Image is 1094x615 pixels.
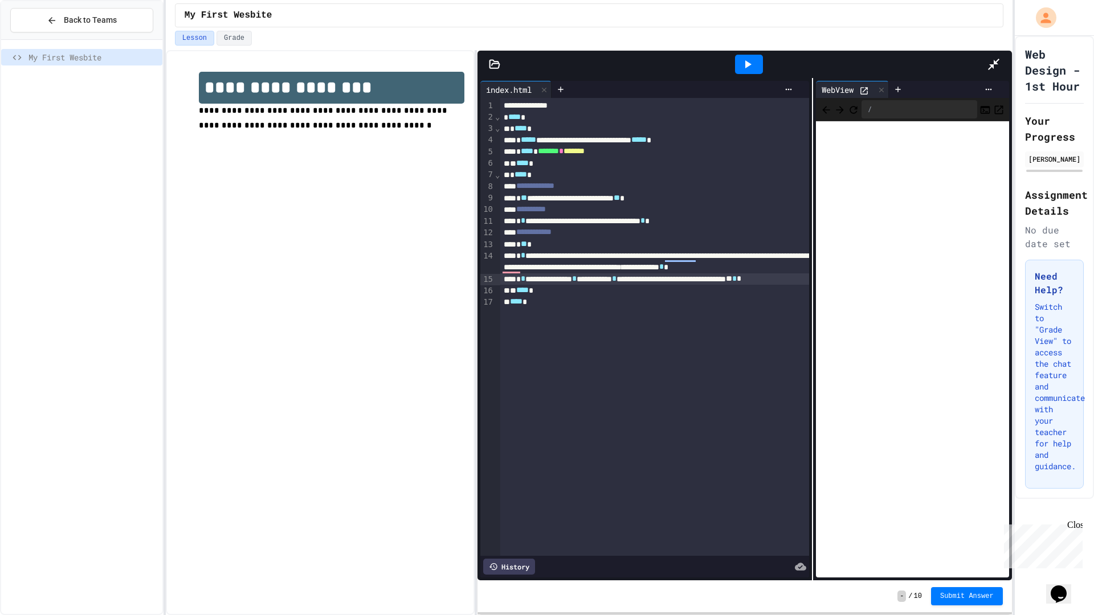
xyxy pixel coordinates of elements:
button: Lesson [175,31,214,46]
button: Submit Answer [931,587,1003,605]
p: Switch to "Grade View" to access the chat feature and communicate with your teacher for help and ... [1035,301,1074,472]
div: No due date set [1025,223,1084,251]
div: My Account [1024,5,1059,31]
span: Back to Teams [64,14,117,26]
button: Back to Teams [10,8,153,32]
iframe: chat widget [999,520,1083,568]
div: Chat with us now!Close [5,5,79,72]
span: Submit Answer [940,592,994,601]
span: / [908,592,912,601]
div: [PERSON_NAME] [1028,154,1080,164]
span: My First Wesbite [185,9,272,22]
iframe: chat widget [1046,569,1083,604]
h1: Web Design - 1st Hour [1025,46,1084,94]
h2: Assignment Details [1025,187,1084,219]
span: - [897,591,906,602]
h3: Need Help? [1035,269,1074,297]
span: 10 [914,592,922,601]
h2: Your Progress [1025,113,1084,145]
button: Grade [217,31,252,46]
span: My First Wesbite [28,51,158,63]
